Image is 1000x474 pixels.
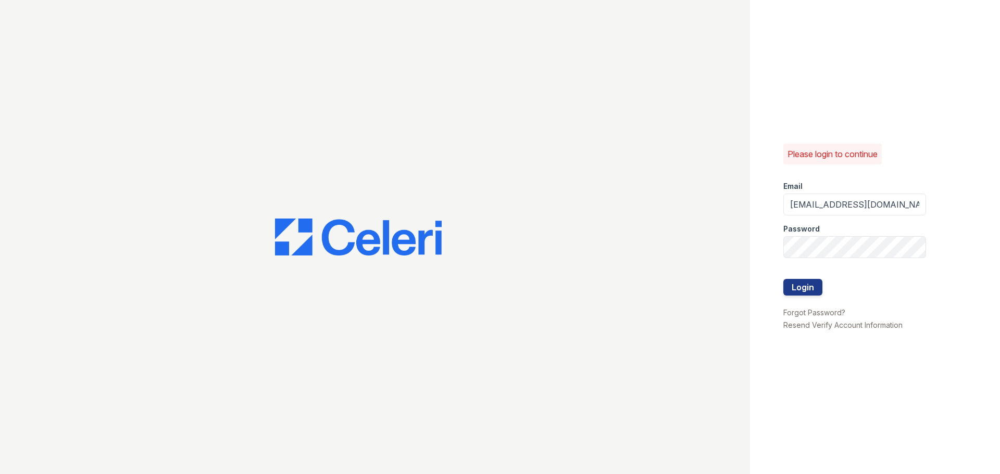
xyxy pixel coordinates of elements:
p: Please login to continue [787,148,878,160]
button: Login [783,279,822,296]
label: Email [783,181,803,191]
img: CE_Logo_Blue-a8612792a0a2168367f1c8372b55b34899dd931a85d93a1a3d3e32e68fde9ad4.png [275,219,442,256]
a: Forgot Password? [783,308,845,317]
a: Resend Verify Account Information [783,321,903,329]
label: Password [783,224,820,234]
